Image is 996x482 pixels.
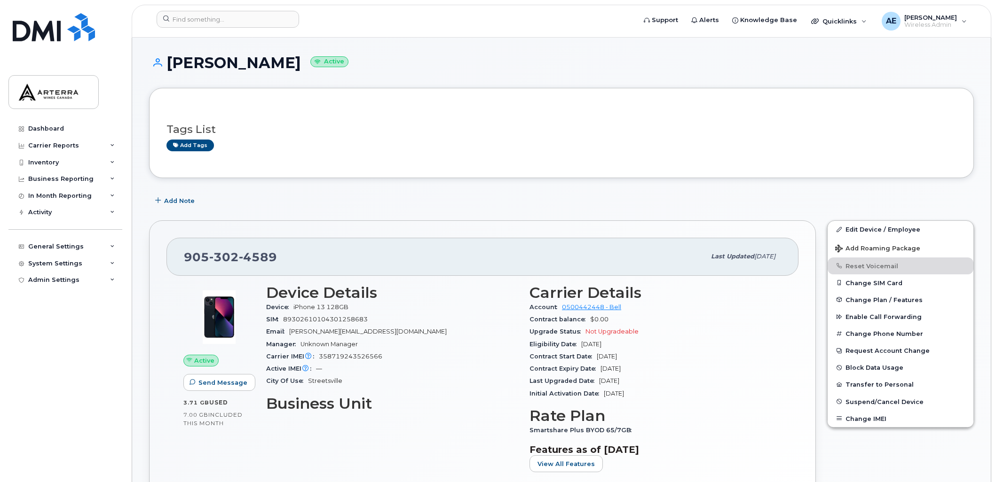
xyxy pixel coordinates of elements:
button: Enable Call Forwarding [828,308,973,325]
span: City Of Use [266,377,308,384]
span: Change Plan / Features [846,296,923,303]
h3: Rate Plan [530,407,782,424]
span: Upgrade Status [530,328,585,335]
span: Not Upgradeable [585,328,639,335]
a: Add tags [166,140,214,151]
a: Edit Device / Employee [828,221,973,238]
button: Reset Voicemail [828,257,973,274]
span: Enable Call Forwarding [846,313,922,320]
span: included this month [183,411,243,427]
button: Suspend/Cancel Device [828,393,973,410]
span: [DATE] [597,353,617,360]
span: used [209,399,228,406]
h3: Business Unit [266,395,518,412]
span: $0.00 [590,316,609,323]
span: [PERSON_NAME][EMAIL_ADDRESS][DOMAIN_NAME] [289,328,447,335]
span: Device [266,303,293,311]
span: Send Message [198,378,247,387]
span: Active IMEI [266,365,316,372]
span: 89302610104301258683 [283,316,368,323]
span: 358719243526566 [319,353,382,360]
span: [DATE] [599,377,619,384]
button: Change Plan / Features [828,291,973,308]
span: Suspend/Cancel Device [846,398,924,405]
a: 0500442448 - Bell [562,303,621,311]
button: Send Message [183,374,255,391]
span: View All Features [538,459,595,468]
span: Add Roaming Package [835,245,920,254]
button: Add Roaming Package [828,238,973,257]
span: 4589 [239,250,277,264]
span: 302 [209,250,239,264]
span: Manager [266,341,300,348]
span: Active [194,356,214,365]
h3: Carrier Details [530,284,782,301]
button: Change IMEI [828,410,973,427]
span: Contract balance [530,316,590,323]
span: [DATE] [581,341,601,348]
button: Request Account Change [828,342,973,359]
span: 3.71 GB [183,399,209,406]
span: 905 [184,250,277,264]
span: [DATE] [604,390,624,397]
button: View All Features [530,455,603,472]
span: Smartshare Plus BYOD 65/7GB [530,427,636,434]
span: SIM [266,316,283,323]
span: Email [266,328,289,335]
button: Transfer to Personal [828,376,973,393]
span: 7.00 GB [183,412,208,418]
button: Add Note [149,192,203,209]
span: Add Note [164,196,195,205]
h3: Tags List [166,124,956,135]
button: Change Phone Number [828,325,973,342]
h3: Device Details [266,284,518,301]
span: Unknown Manager [300,341,358,348]
span: Contract Start Date [530,353,597,360]
span: Streetsville [308,377,342,384]
h3: Features as of [DATE] [530,444,782,455]
span: iPhone 13 128GB [293,303,348,311]
span: [DATE] [601,365,621,372]
span: — [316,365,322,372]
button: Change SIM Card [828,274,973,291]
span: Initial Activation Date [530,390,604,397]
span: Eligibility Date [530,341,581,348]
img: image20231002-3703462-1ig824h.jpeg [191,289,247,345]
h1: [PERSON_NAME] [149,54,974,71]
span: Account [530,303,562,311]
span: Carrier IMEI [266,353,319,360]
span: Last Upgraded Date [530,377,599,384]
span: [DATE] [754,253,775,260]
span: Last updated [711,253,754,260]
span: Contract Expiry Date [530,365,601,372]
small: Active [310,56,348,67]
button: Block Data Usage [828,359,973,376]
